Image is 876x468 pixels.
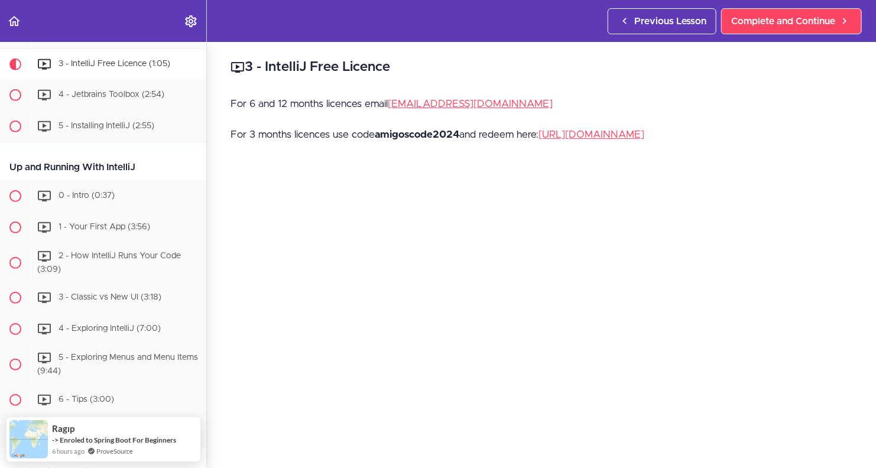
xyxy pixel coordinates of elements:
a: [EMAIL_ADDRESS][DOMAIN_NAME] [388,99,553,109]
a: Complete and Continue [721,8,862,34]
p: For 6 and 12 months licences email [231,95,852,113]
span: 3 - IntelliJ Free Licence (1:05) [59,60,170,68]
span: Previous Lesson [634,14,706,28]
span: 0 - Intro (0:37) [59,191,115,200]
span: 1 - Your First App (3:56) [59,223,150,231]
span: 5 - Installing IntelliJ (2:55) [59,122,154,130]
span: 6 - Tips (3:00) [59,395,114,404]
span: 3 - Classic vs New UI (3:18) [59,294,161,302]
span: Complete and Continue [731,14,835,28]
p: For 3 months licences use code and redeem here: [231,126,852,144]
span: 6 hours ago [52,446,85,456]
strong: amigoscode2024 [375,129,459,139]
a: [URL][DOMAIN_NAME] [538,129,644,139]
a: Enroled to Spring Boot For Beginners [60,435,176,444]
span: -> [52,435,59,444]
span: 2 - How IntelliJ Runs Your Code (3:09) [37,252,181,274]
span: 4 - Jetbrains Toolbox (2:54) [59,90,164,99]
a: Previous Lesson [608,8,716,34]
span: Ragıp [52,424,74,434]
img: provesource social proof notification image [9,420,48,459]
span: 4 - Exploring IntelliJ (7:00) [59,325,161,333]
h2: 3 - IntelliJ Free Licence [231,57,852,77]
span: 5 - Exploring Menus and Menu Items (9:44) [37,354,198,376]
svg: Back to course curriculum [7,14,21,28]
a: ProveSource [96,446,133,456]
svg: Settings Menu [184,14,198,28]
